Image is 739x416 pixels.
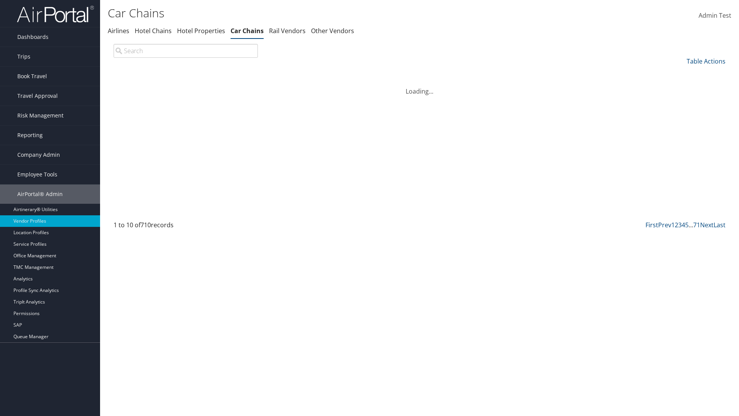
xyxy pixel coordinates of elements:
[108,5,523,21] h1: Car Chains
[658,221,671,229] a: Prev
[17,47,30,66] span: Trips
[671,221,675,229] a: 1
[17,165,57,184] span: Employee Tools
[17,5,94,23] img: airportal-logo.png
[17,185,63,204] span: AirPortal® Admin
[678,221,682,229] a: 3
[689,221,693,229] span: …
[700,221,714,229] a: Next
[17,86,58,106] span: Travel Approval
[108,27,129,35] a: Airlines
[114,44,258,58] input: Search
[17,145,60,164] span: Company Admin
[17,126,43,145] span: Reporting
[675,221,678,229] a: 2
[114,220,258,233] div: 1 to 10 of records
[140,221,151,229] span: 710
[17,67,47,86] span: Book Travel
[714,221,726,229] a: Last
[311,27,354,35] a: Other Vendors
[177,27,225,35] a: Hotel Properties
[269,27,306,35] a: Rail Vendors
[231,27,264,35] a: Car Chains
[687,57,726,65] a: Table Actions
[645,221,658,229] a: First
[17,27,48,47] span: Dashboards
[685,221,689,229] a: 5
[135,27,172,35] a: Hotel Chains
[699,4,731,28] a: Admin Test
[699,11,731,20] span: Admin Test
[682,221,685,229] a: 4
[17,106,64,125] span: Risk Management
[108,77,731,96] div: Loading...
[693,221,700,229] a: 71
